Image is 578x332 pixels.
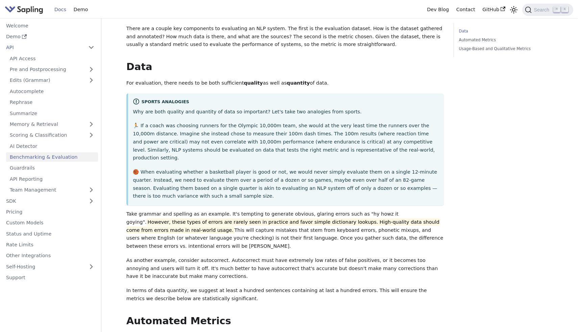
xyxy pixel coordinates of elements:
a: Pre and Postprocessing [6,65,98,74]
button: Expand sidebar category 'SDK' [85,196,98,206]
a: Usage-Based and Qualitative Metrics [459,46,551,52]
button: Search (Command+K) [522,4,573,16]
a: Edits (Grammar) [6,75,98,85]
a: Summarize [6,108,98,118]
a: Guardrails [6,163,98,173]
a: Rate Limits [2,240,98,250]
a: Scoring & Classification [6,130,98,140]
a: API Reporting [6,174,98,184]
kbd: K [561,6,568,13]
a: Team Management [6,185,98,195]
h2: Data [126,61,444,73]
p: Take grammar and spelling as an example. It's tempting to generate obvious, glaring errors such a... [126,210,444,250]
a: Contact [453,4,479,15]
p: 🏀 When evaluating whether a basketball player is good or not, we would never simply evaluate them... [133,168,439,200]
a: API [2,43,85,52]
mark: However, these types of errors are rarely seen in practice and favor simple dictionary lookups. H... [126,218,439,234]
p: Why are both quality and quantity of data so important? Let's take two analogies from sports. [133,108,439,116]
a: Demo [70,4,92,15]
h2: Automated Metrics [126,315,444,327]
a: Sapling.ai [5,5,46,15]
a: Dev Blog [423,4,452,15]
a: Status and Uptime [2,229,98,239]
p: For evaluation, there needs to be both sufficient as well as of data. [126,79,444,87]
img: Sapling.ai [5,5,43,15]
p: 🏃 If a coach was choosing runners for the Olympic 10,000m team, she would at the very least time ... [133,122,439,162]
a: Rephrase [6,97,98,107]
span: Search [532,7,553,13]
a: Other Integrations [2,251,98,261]
div: Sports Analogies [133,98,439,106]
a: Docs [51,4,70,15]
a: Welcome [2,21,98,30]
strong: quality [244,80,263,86]
button: Switch between dark and light mode (currently light mode) [509,5,519,15]
a: API Access [6,53,98,63]
a: Self-Hosting [2,262,98,271]
a: Memory & Retrieval [6,119,98,129]
a: Pricing [2,207,98,217]
a: GitHub [479,4,509,15]
a: Demo [2,32,98,42]
a: AI Detector [6,141,98,151]
a: Autocomplete [6,86,98,96]
a: Custom Models [2,218,98,228]
a: Automated Metrics [459,37,551,43]
a: Data [459,28,551,35]
a: SDK [2,196,85,206]
a: Support [2,273,98,283]
p: As another example, consider autocorrect. Autocorrect must have extremely low rates of false posi... [126,257,444,281]
button: Collapse sidebar category 'API' [85,43,98,52]
p: There are a couple key components to evaluating an NLP system. The first is the evaluation datase... [126,25,444,49]
strong: quantity [287,80,310,86]
p: In terms of data quantity, we suggest at least a hundred sentences containing at last a hundred e... [126,287,444,303]
a: Benchmarking & Evaluation [6,152,98,162]
kbd: ⌘ [553,6,560,13]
